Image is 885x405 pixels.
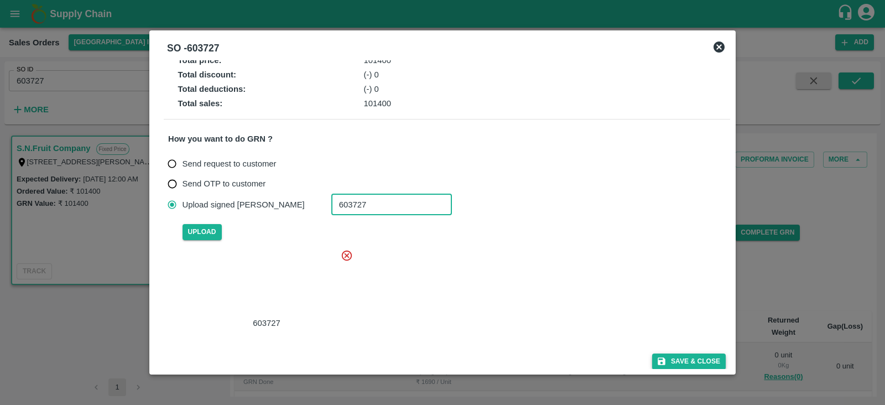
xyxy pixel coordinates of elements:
[331,194,452,215] input: Enter bill number
[178,99,223,108] strong: Total sales :
[183,224,222,240] span: Upload
[178,85,246,94] strong: Total deductions :
[652,354,726,370] button: Save & Close
[183,178,266,190] span: Send OTP to customer
[364,56,392,65] span: 101400
[167,40,219,56] div: SO - 603727
[183,199,305,211] span: Upload signed [PERSON_NAME]
[364,85,379,94] span: (-) 0
[177,317,356,329] p: 603727
[364,99,392,108] span: 101400
[168,134,273,143] strong: How you want to do GRN ?
[364,70,379,79] span: (-) 0
[183,158,277,170] span: Send request to customer
[178,70,236,79] strong: Total discount :
[178,56,222,65] strong: Total price :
